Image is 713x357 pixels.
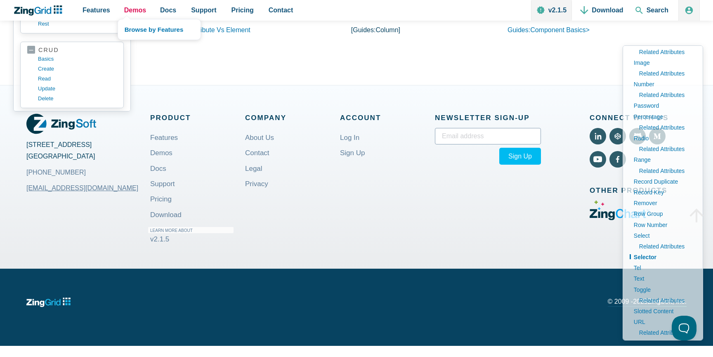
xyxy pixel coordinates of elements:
[530,26,586,33] span: component basics
[635,68,696,79] a: Related Attributes
[245,112,340,124] span: Company
[150,205,182,225] a: Download
[245,128,274,147] a: About Us
[26,295,71,310] a: ZingGrid logo
[245,174,268,194] a: Privacy
[38,84,117,94] a: update
[609,151,626,168] a: View Facebook (External)
[150,220,236,249] a: Learn More About v2.1.5
[26,139,150,178] address: [STREET_ADDRESS] [GEOGRAPHIC_DATA]
[38,54,117,64] a: basics
[38,64,117,74] a: create
[590,151,606,168] a: View YouTube (External)
[231,5,254,16] span: Pricing
[148,227,234,233] small: Learn More About
[150,189,172,209] a: Pricing
[150,128,178,147] a: Features
[150,174,175,194] a: Support
[590,128,606,144] a: View LinkedIn (External)
[630,79,696,90] a: Number
[340,143,365,163] a: Sign Up
[13,5,66,16] a: ZingChart Logo. Click to return to the homepage
[118,19,201,40] a: Browse by Features
[508,26,590,33] a: guides:component basics>
[245,143,269,163] a: Contact
[150,159,166,178] a: Docs
[83,5,110,16] span: Features
[590,215,649,222] a: Visit ZingChart (External)
[38,94,117,104] a: delete
[375,26,398,33] span: column
[150,143,172,163] a: Demos
[38,74,117,84] a: read
[269,5,293,16] span: Contact
[150,235,169,243] span: v2.1.5
[124,5,146,16] span: Demos
[340,128,359,147] a: Log In
[590,112,687,124] span: Connect With Us
[191,5,216,16] span: Support
[26,167,86,178] a: [PHONE_NUMBER]
[608,298,687,307] p: © 2009 - ZingSoft, Inc.
[27,46,117,54] a: crud
[499,148,541,165] button: Sign Up
[162,26,250,33] a: < guides:Attribute vs Element
[38,19,117,29] a: rest
[672,316,696,340] iframe: Toggle Customer Support
[26,112,96,136] a: ZingGrid Logo
[305,24,447,35] p: [guides: ]
[160,5,176,16] span: Docs
[190,26,250,33] span: Attribute vs Element
[590,184,687,196] span: Other Products
[609,128,626,144] a: View Code Pen (External)
[150,112,245,124] span: Product
[435,128,541,144] input: Email address
[245,159,262,178] a: Legal
[630,57,696,68] a: Image
[340,112,435,124] span: Account
[635,47,696,57] a: Related Attributes
[26,178,138,198] a: [EMAIL_ADDRESS][DOMAIN_NAME]
[435,112,541,124] span: Newsletter Sign‑up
